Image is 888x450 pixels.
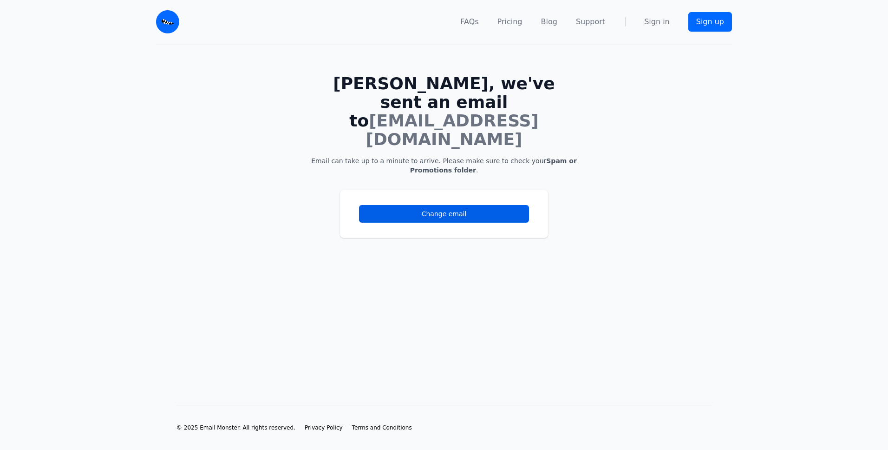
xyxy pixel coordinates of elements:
[497,16,522,27] a: Pricing
[305,424,343,431] a: Privacy Policy
[156,10,179,33] img: Email Monster
[359,205,529,223] a: Change email
[352,424,412,431] a: Terms and Conditions
[688,12,732,32] a: Sign up
[310,74,578,149] h1: [PERSON_NAME], we've sent an email to
[310,156,578,175] p: Email can take up to a minute to arrive. Please make sure to check your .
[576,16,605,27] a: Support
[366,111,538,149] span: [EMAIL_ADDRESS][DOMAIN_NAME]
[460,16,478,27] a: FAQs
[410,157,577,174] b: Spam or Promotions folder
[541,16,557,27] a: Blog
[644,16,670,27] a: Sign in
[176,424,295,431] li: © 2025 Email Monster. All rights reserved.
